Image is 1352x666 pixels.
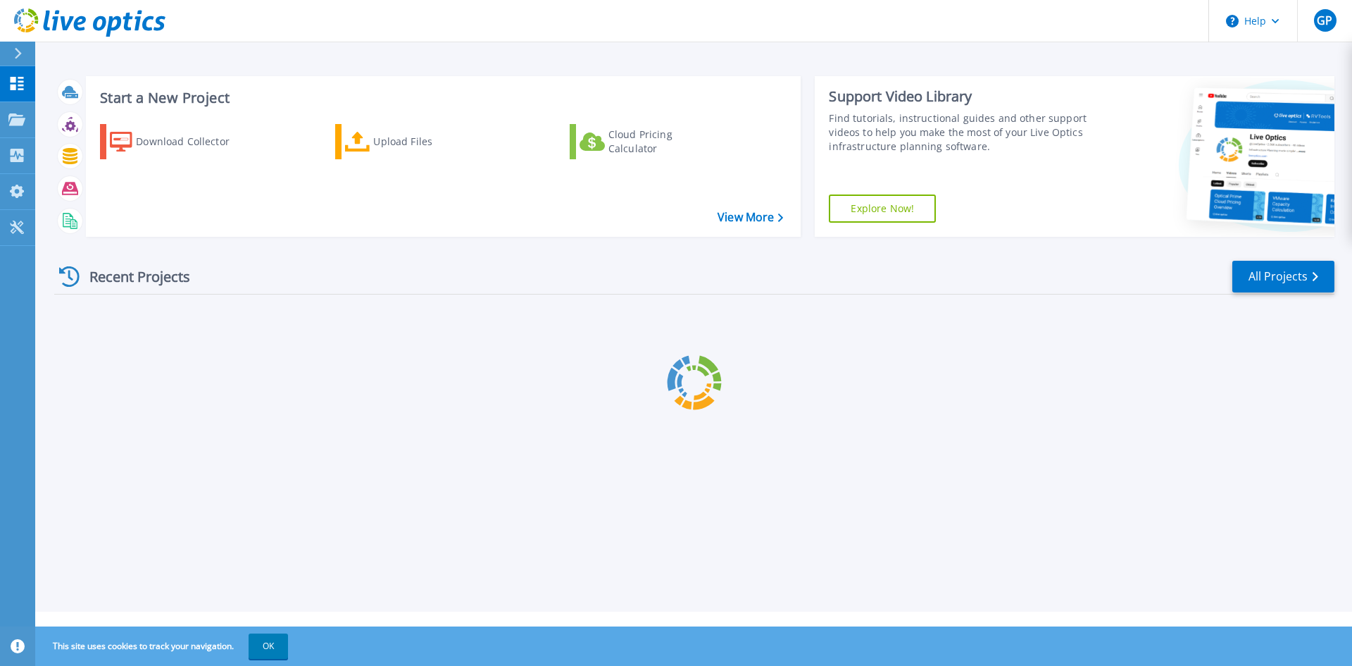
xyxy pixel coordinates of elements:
[829,111,1094,154] div: Find tutorials, instructional guides and other support videos to help you make the most of your L...
[100,124,257,159] a: Download Collector
[1317,15,1332,26] span: GP
[829,87,1094,106] div: Support Video Library
[54,259,209,294] div: Recent Projects
[1232,261,1334,292] a: All Projects
[136,128,249,156] div: Download Collector
[335,124,492,159] a: Upload Files
[100,90,783,106] h3: Start a New Project
[829,195,936,223] a: Explore Now!
[608,128,721,156] div: Cloud Pricing Calculator
[249,634,288,659] button: OK
[718,211,783,224] a: View More
[570,124,727,159] a: Cloud Pricing Calculator
[373,128,486,156] div: Upload Files
[39,634,288,659] span: This site uses cookies to track your navigation.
